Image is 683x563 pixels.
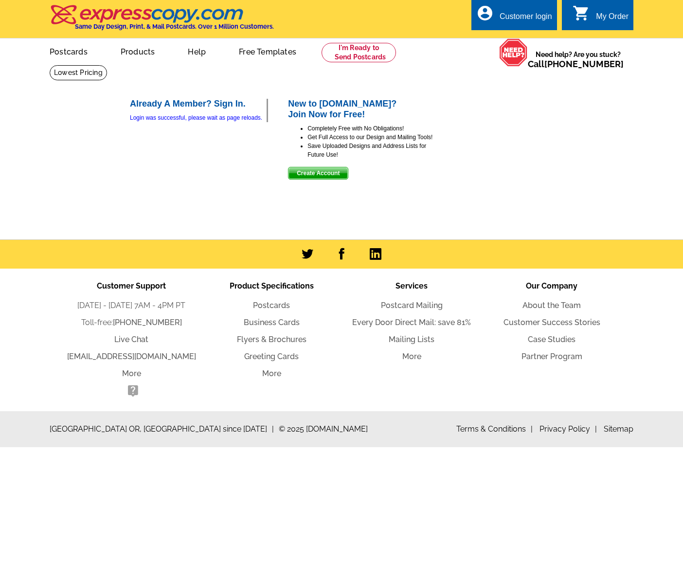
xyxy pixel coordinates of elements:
[237,335,306,344] a: Flyers & Brochures
[573,11,629,23] a: shopping_cart My Order
[488,337,683,563] iframe: LiveChat chat widget
[105,39,171,62] a: Products
[50,12,274,30] a: Same Day Design, Print, & Mail Postcards. Over 1 Million Customers.
[288,99,434,120] h2: New to [DOMAIN_NAME]? Join Now for Free!
[230,281,314,291] span: Product Specifications
[97,281,166,291] span: Customer Support
[528,335,575,344] a: Case Studies
[113,318,182,327] a: [PHONE_NUMBER]
[262,369,281,378] a: More
[61,317,201,328] li: Toll-free:
[50,423,274,435] span: [GEOGRAPHIC_DATA] OR, [GEOGRAPHIC_DATA] since [DATE]
[307,142,434,159] li: Save Uploaded Designs and Address Lists for Future Use!
[307,133,434,142] li: Get Full Access to our Design and Mailing Tools!
[352,318,471,327] a: Every Door Direct Mail: save 81%
[114,335,148,344] a: Live Chat
[395,281,428,291] span: Services
[381,301,443,310] a: Postcard Mailing
[223,39,312,62] a: Free Templates
[522,301,581,310] a: About the Team
[172,39,221,62] a: Help
[75,23,274,30] h4: Same Day Design, Print, & Mail Postcards. Over 1 Million Customers.
[122,369,141,378] a: More
[244,318,300,327] a: Business Cards
[476,4,494,22] i: account_circle
[402,352,421,361] a: More
[528,59,624,69] span: Call
[244,352,299,361] a: Greeting Cards
[503,318,600,327] a: Customer Success Stories
[389,335,434,344] a: Mailing Lists
[596,12,629,26] div: My Order
[499,38,528,67] img: help
[500,12,552,26] div: Customer login
[288,167,348,180] button: Create Account
[288,167,348,179] span: Create Account
[130,113,267,122] div: Login was successful, please wait as page reloads.
[253,301,290,310] a: Postcards
[526,281,577,291] span: Our Company
[67,352,196,361] a: [EMAIL_ADDRESS][DOMAIN_NAME]
[130,99,267,109] h2: Already A Member? Sign In.
[573,4,590,22] i: shopping_cart
[307,124,434,133] li: Completely Free with No Obligations!
[61,300,201,311] li: [DATE] - [DATE] 7AM - 4PM PT
[456,424,533,434] a: Terms & Conditions
[279,423,368,435] span: © 2025 [DOMAIN_NAME]
[544,59,624,69] a: [PHONE_NUMBER]
[34,39,103,62] a: Postcards
[476,11,552,23] a: account_circle Customer login
[528,50,629,69] span: Need help? Are you stuck?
